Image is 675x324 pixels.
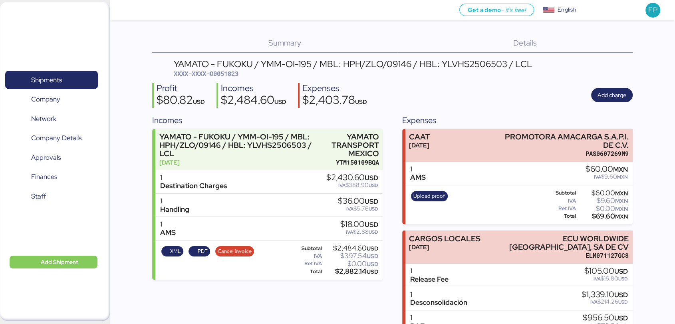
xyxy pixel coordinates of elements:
[409,235,480,243] div: CARGOS LOCALES
[152,114,383,126] div: Incomes
[10,256,97,268] button: Add Shipment
[160,173,227,182] div: 1
[274,98,286,105] span: USD
[31,113,56,125] span: Network
[410,267,449,275] div: 1
[584,276,628,282] div: $16.80
[614,290,628,299] span: USD
[402,114,633,126] div: Expenses
[583,314,628,322] div: $956.50
[170,247,181,256] span: XML
[578,198,628,204] div: $9.60
[346,206,353,212] span: IVA
[5,90,98,109] a: Company
[337,206,378,212] div: $5.76
[157,94,205,108] div: $80.82
[618,276,628,282] span: USD
[159,158,319,167] div: [DATE]
[197,247,207,256] span: PDF
[5,187,98,205] a: Staff
[542,190,576,196] div: Subtotal
[615,190,628,197] span: MXN
[193,98,205,105] span: USD
[292,269,322,274] div: Total
[409,243,480,251] div: [DATE]
[268,38,301,48] span: Summary
[338,182,345,189] span: IVA
[409,133,430,141] div: CAAT
[323,261,378,267] div: $0.00
[368,182,378,189] span: USD
[614,267,628,276] span: USD
[618,299,628,305] span: USD
[340,229,378,235] div: $2.88
[157,83,205,94] div: Profit
[323,268,378,274] div: $2,882.14
[115,4,128,17] button: Menu
[326,182,378,188] div: $388.90
[5,168,98,186] a: Finances
[366,260,378,268] span: USD
[613,165,628,174] span: MXN
[410,165,426,173] div: 1
[558,6,576,14] div: English
[582,290,628,299] div: $1,339.10
[292,261,322,266] div: Ret IVA
[598,90,626,100] span: Add charge
[326,173,378,182] div: $2,430.60
[31,152,61,163] span: Approvals
[594,174,601,180] span: IVA
[364,220,378,229] span: USD
[586,174,628,180] div: $9.60
[5,71,98,89] a: Shipments
[590,299,598,305] span: IVA
[218,247,252,256] span: Cancel invoice
[409,141,430,149] div: [DATE]
[542,213,576,219] div: Total
[5,129,98,147] a: Company Details
[302,94,367,108] div: $2,403.78
[366,268,378,275] span: USD
[594,276,601,282] span: IVA
[648,5,657,15] span: FP
[322,158,379,167] div: YTM150109BQA
[159,133,319,158] div: YAMATO - FUKOKU / YMM-OI-195 / MBL: HPH/ZLO/09146 / HBL: YLVHS2506503 / LCL
[160,197,189,205] div: 1
[410,173,426,182] div: AMS
[161,246,184,256] button: XML
[542,198,576,204] div: IVA
[221,94,286,108] div: $2,484.60
[410,298,467,307] div: Desconsolidación
[366,252,378,260] span: USD
[160,205,189,214] div: Handling
[368,229,378,235] span: USD
[411,191,448,201] button: Upload proof
[410,275,449,284] div: Release Fee
[215,246,254,256] button: Cancel invoice
[31,93,60,105] span: Company
[31,171,57,183] span: Finances
[497,133,629,149] div: PROMOTORA AMACARGA S.A.P.I. DE C.V.
[345,229,353,235] span: IVA
[355,98,367,105] span: USD
[5,109,98,128] a: Network
[366,245,378,252] span: USD
[323,253,378,259] div: $397.54
[615,213,628,220] span: MXN
[614,314,628,322] span: USD
[586,165,628,174] div: $60.00
[174,60,532,68] div: YAMATO - FUKOKU / YMM-OI-195 / MBL: HPH/ZLO/09146 / HBL: YLVHS2506503 / LCL
[578,190,628,196] div: $60.00
[302,83,367,94] div: Expenses
[410,314,425,322] div: 1
[497,235,629,251] div: ECU WORLDWIDE [GEOGRAPHIC_DATA], SA DE CV
[322,133,379,158] div: YAMATO TRANSPORT MEXICO
[221,83,286,94] div: Incomes
[41,257,78,267] span: Add Shipment
[31,191,46,202] span: Staff
[413,192,445,201] span: Upload proof
[292,246,322,251] div: Subtotal
[497,149,629,158] div: PAS0607269M9
[364,197,378,206] span: USD
[582,299,628,305] div: $214.26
